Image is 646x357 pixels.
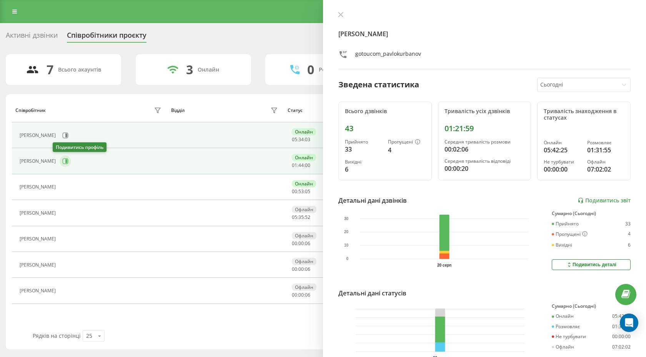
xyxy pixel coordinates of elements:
[552,344,574,350] div: Офлайн
[612,334,631,339] div: 00:00:00
[20,184,58,190] div: [PERSON_NAME]
[319,67,356,73] div: Розмовляють
[15,108,46,113] div: Співробітник
[345,139,382,145] div: Прийнято
[587,140,624,145] div: Розмовляє
[298,266,304,272] span: 00
[20,133,58,138] div: [PERSON_NAME]
[544,165,581,174] div: 00:00:00
[338,79,419,90] div: Зведена статистика
[292,258,316,265] div: Офлайн
[445,164,525,173] div: 00:00:20
[445,158,525,164] div: Середня тривалість відповіді
[445,145,525,154] div: 00:02:06
[171,108,185,113] div: Відділ
[628,231,631,237] div: 4
[345,159,382,165] div: Вихідні
[20,158,58,164] div: [PERSON_NAME]
[292,154,316,161] div: Онлайн
[186,62,193,77] div: 3
[20,262,58,268] div: [PERSON_NAME]
[620,314,638,332] div: Open Intercom Messenger
[566,262,616,268] div: Подивитись деталі
[20,210,58,216] div: [PERSON_NAME]
[338,289,406,298] div: Детальні дані статусів
[305,292,310,298] span: 06
[388,139,425,145] div: Пропущені
[292,206,316,213] div: Офлайн
[53,142,107,152] div: Подивитись профіль
[292,136,297,143] span: 05
[292,267,310,272] div: : :
[292,292,297,298] span: 00
[445,124,525,133] div: 01:21:59
[552,211,631,216] div: Сумарно (Сьогодні)
[437,263,451,267] text: 20 серп
[445,139,525,145] div: Середня тривалість розмови
[292,292,310,298] div: : :
[292,128,316,135] div: Онлайн
[305,240,310,247] span: 06
[198,67,219,73] div: Онлайн
[6,31,58,43] div: Активні дзвінки
[544,108,624,121] div: Тривалість знаходження в статусах
[445,108,525,115] div: Тривалість усіх дзвінків
[544,140,581,145] div: Онлайн
[345,108,425,115] div: Всього дзвінків
[552,231,588,237] div: Пропущені
[20,236,58,242] div: [PERSON_NAME]
[552,242,572,248] div: Вихідні
[305,136,310,143] span: 03
[33,332,81,339] span: Рядків на сторінці
[292,188,297,195] span: 00
[346,257,349,261] text: 0
[625,221,631,227] div: 33
[292,215,310,220] div: : :
[20,288,58,294] div: [PERSON_NAME]
[292,266,297,272] span: 00
[298,240,304,247] span: 00
[355,50,421,61] div: gotoucom_pavlokurbanov
[292,232,316,239] div: Офлайн
[292,189,310,194] div: : :
[338,196,407,205] div: Детальні дані дзвінків
[552,314,574,319] div: Онлайн
[612,314,631,319] div: 05:42:25
[292,163,310,168] div: : :
[578,197,631,204] a: Подивитись звіт
[305,266,310,272] span: 06
[58,67,101,73] div: Всього акаунтів
[292,240,297,247] span: 00
[292,214,297,220] span: 05
[47,62,53,77] div: 7
[288,108,303,113] div: Статус
[292,137,310,142] div: : :
[628,242,631,248] div: 6
[587,165,624,174] div: 07:02:02
[344,244,349,248] text: 10
[552,334,586,339] div: Не турбувати
[298,188,304,195] span: 53
[292,241,310,246] div: : :
[544,145,581,155] div: 05:42:25
[298,136,304,143] span: 34
[345,124,425,133] div: 43
[344,230,349,234] text: 20
[612,344,631,350] div: 07:02:02
[307,62,314,77] div: 0
[552,259,631,270] button: Подивитись деталі
[67,31,147,43] div: Співробітники проєкту
[345,145,382,154] div: 33
[338,29,631,38] h4: [PERSON_NAME]
[305,188,310,195] span: 05
[388,145,425,155] div: 4
[345,165,382,174] div: 6
[587,145,624,155] div: 01:31:55
[544,159,581,165] div: Не турбувати
[298,292,304,298] span: 00
[552,324,580,329] div: Розмовляє
[344,217,349,221] text: 30
[292,180,316,187] div: Онлайн
[86,332,92,340] div: 25
[292,162,297,168] span: 01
